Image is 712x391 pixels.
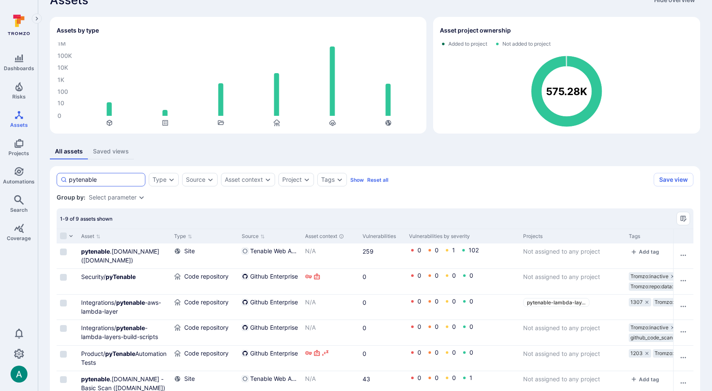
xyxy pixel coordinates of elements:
span: Code repository [184,298,229,306]
div: Cell for Projects [520,269,625,294]
div: All assets [55,147,83,156]
div: Tromzo:inactive [629,323,677,332]
span: Added to project [448,41,487,47]
button: Expand dropdown [138,194,145,201]
h2: Assets by type [57,26,99,35]
div: Cell for selection [57,243,78,268]
div: Source [186,176,205,183]
span: Risks [12,93,26,100]
a: 102 [469,246,479,254]
div: Asset context [305,232,356,240]
span: Site [184,375,195,383]
a: 0 [452,323,456,330]
a: 0 [452,374,456,381]
a: Integrations/pytenable-lambda-layers-build-scripts [81,324,158,340]
span: Code repository [184,323,229,332]
div: Cell for Asset context [302,346,359,371]
p: N/A [305,323,356,332]
button: Sort by Source [242,233,265,240]
div: Vulnerabilities by severity [409,232,516,240]
div: Assets overview [43,10,700,134]
a: 0 [363,299,366,306]
div: Arjan Dehar [11,366,27,383]
b: pytenable [81,248,110,255]
div: Cell for Asset [78,320,171,345]
div: 1203 [629,349,651,358]
div: Cell for Vulnerabilities by severity [406,269,520,294]
text: 10K [57,64,68,71]
span: Not assigned to any project [523,375,600,383]
span: Automations [3,178,35,185]
span: Not assigned to any project [523,350,600,357]
a: 0 [435,349,439,356]
a: 0 [435,298,439,305]
button: Manage columns [677,212,690,225]
a: 0 [469,298,473,305]
button: Expand dropdown [168,176,175,183]
a: 0 [469,272,473,279]
span: Select row [60,300,67,306]
div: Cell for Vulnerabilities by severity [406,346,520,371]
div: github_code_scanning_disabled [629,334,696,342]
div: Cell for Source [238,320,302,345]
div: Cell for Vulnerabilities [359,295,406,320]
span: Tromzo:inactive [630,324,668,331]
img: ACg8ocLSa5mPYBaXNx3eFu_EmspyJX0laNWN7cXOFirfQ7srZveEpg=s96-c [11,366,27,383]
div: Tromzo:repo:data:credential (BETA) [629,282,693,291]
a: 43 [363,375,370,383]
a: 0 [435,272,439,279]
a: 259 [363,248,374,255]
button: Project [282,176,302,183]
div: Cell for [673,295,693,320]
input: Search asset [69,175,142,184]
b: pyTenable [105,350,135,357]
text: 100K [57,52,72,60]
button: Expand dropdown [336,176,343,183]
div: Cell for Asset [78,295,171,320]
div: Cell for Projects [520,243,625,268]
button: Show [350,177,364,183]
a: 0 [435,246,439,254]
a: 0 [435,323,439,330]
a: 0 [417,272,421,279]
a: 0 [452,298,456,305]
div: Cell for Source [238,269,302,294]
div: Cell for selection [57,320,78,345]
button: Expand navigation menu [32,14,42,24]
div: Cell for Source [238,346,302,371]
div: Cell for Projects [520,295,625,320]
div: Cell for Asset [78,243,171,268]
p: N/A [305,298,356,306]
a: pytenable-lambda-layer [523,298,589,307]
text: 575.28K [546,85,587,98]
b: pytenable [116,299,145,306]
button: Sort by Asset [81,233,101,240]
a: 0 [435,374,439,381]
a: 0 [417,246,421,254]
button: Save view [654,173,693,186]
b: pytenable [81,375,110,383]
div: Tromzo:inactive [653,298,701,306]
a: Product/pyTenableAutomationTests [81,350,166,366]
a: 0 [363,273,366,280]
div: Cell for Vulnerabilities [359,320,406,345]
div: Cell for [673,346,693,371]
span: Not assigned to any project [523,324,600,331]
div: Tromzo:inactive [653,349,701,358]
button: Expand dropdown [207,176,214,183]
span: Tromzo:inactive [630,273,668,280]
text: 1M [57,40,66,47]
span: Coverage [7,235,31,241]
text: 0 [57,112,61,120]
a: 0 [363,350,366,357]
span: Github Enterprise [250,323,298,332]
button: Row actions menu [677,325,690,339]
button: Row actions menu [677,376,690,390]
span: Not assigned to any project [523,273,600,280]
a: Integrations/pytenable-aws-lambda-layer [81,299,161,315]
div: Projects [523,232,622,240]
span: Group by: [57,193,85,202]
a: 0 [363,324,366,331]
a: pytenable.readthedocs.io (pytenable.readthedocs.io) [81,248,159,264]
